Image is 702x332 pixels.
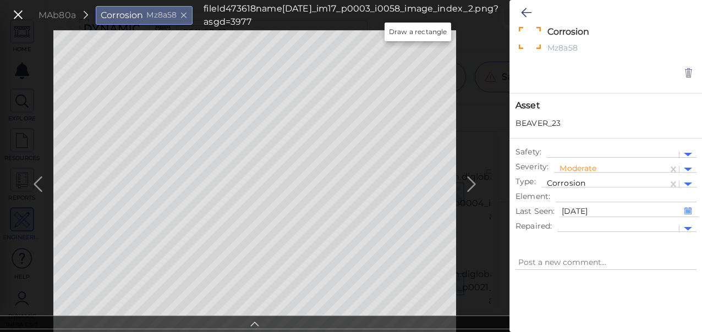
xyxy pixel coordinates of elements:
[515,220,552,232] span: Repaired :
[515,99,696,112] span: Asset
[515,176,536,187] span: Type :
[515,146,541,158] span: Safety :
[515,161,549,173] span: Severity :
[545,42,659,56] div: Mz8a58
[515,206,555,217] span: Last Seen :
[146,9,177,21] span: Mz8a58
[515,118,561,129] span: BEAVER_23
[204,2,498,29] div: fileId 473618 name [DATE]_im17_p0003_i0058_image_index_2.png?asgd=3977
[545,25,659,38] textarea: Corrosion
[560,163,596,173] span: Moderate
[655,283,694,324] iframe: Chat
[547,178,585,188] span: Corrosion
[101,9,143,22] span: Corrosion
[515,191,550,202] span: Element :
[39,9,76,22] div: MAb80a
